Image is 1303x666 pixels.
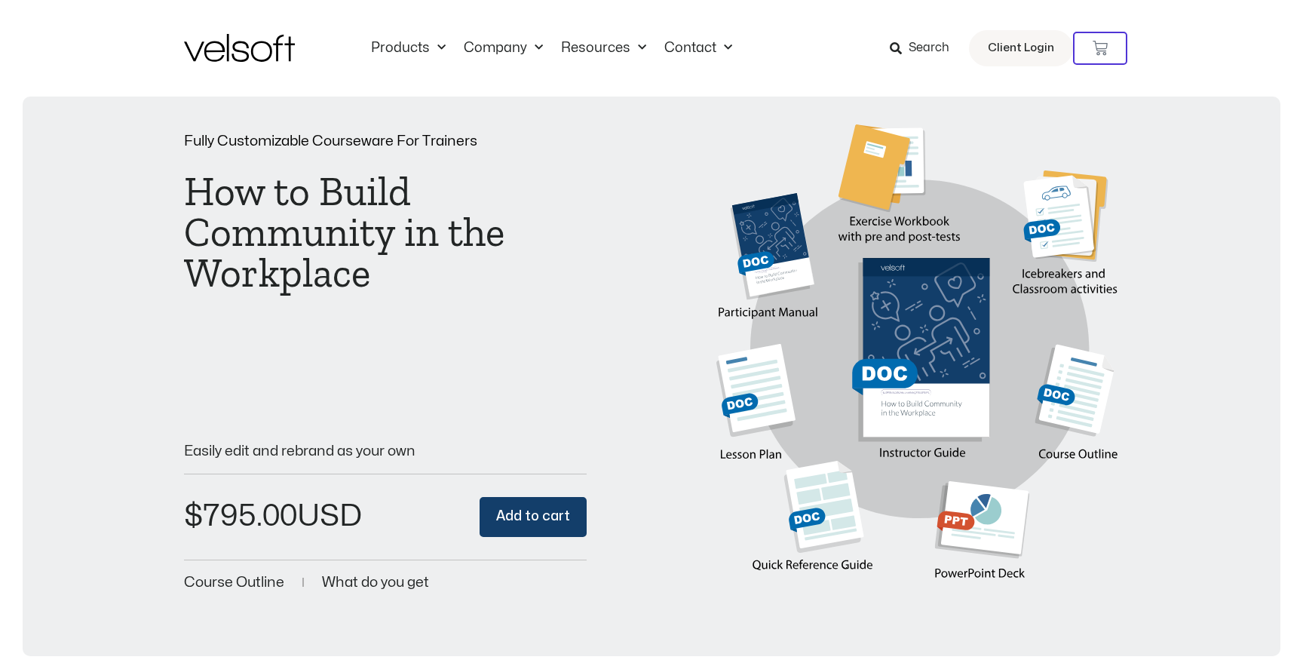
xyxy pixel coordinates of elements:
[184,34,295,62] img: Velsoft Training Materials
[184,502,203,531] span: $
[455,40,552,57] a: CompanyMenu Toggle
[552,40,655,57] a: ResourcesMenu Toggle
[362,40,455,57] a: ProductsMenu Toggle
[184,502,297,531] bdi: 795.00
[969,30,1073,66] a: Client Login
[184,134,587,149] p: Fully Customizable Courseware For Trainers
[655,40,741,57] a: ContactMenu Toggle
[988,38,1054,58] span: Client Login
[184,575,284,590] a: Course Outline
[322,575,429,590] a: What do you get
[184,171,587,293] h1: How to Build Community in the Workplace
[716,124,1119,604] img: Second Product Image
[480,497,587,537] button: Add to cart
[184,444,587,459] p: Easily edit and rebrand as your own
[909,38,949,58] span: Search
[890,35,960,61] a: Search
[362,40,741,57] nav: Menu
